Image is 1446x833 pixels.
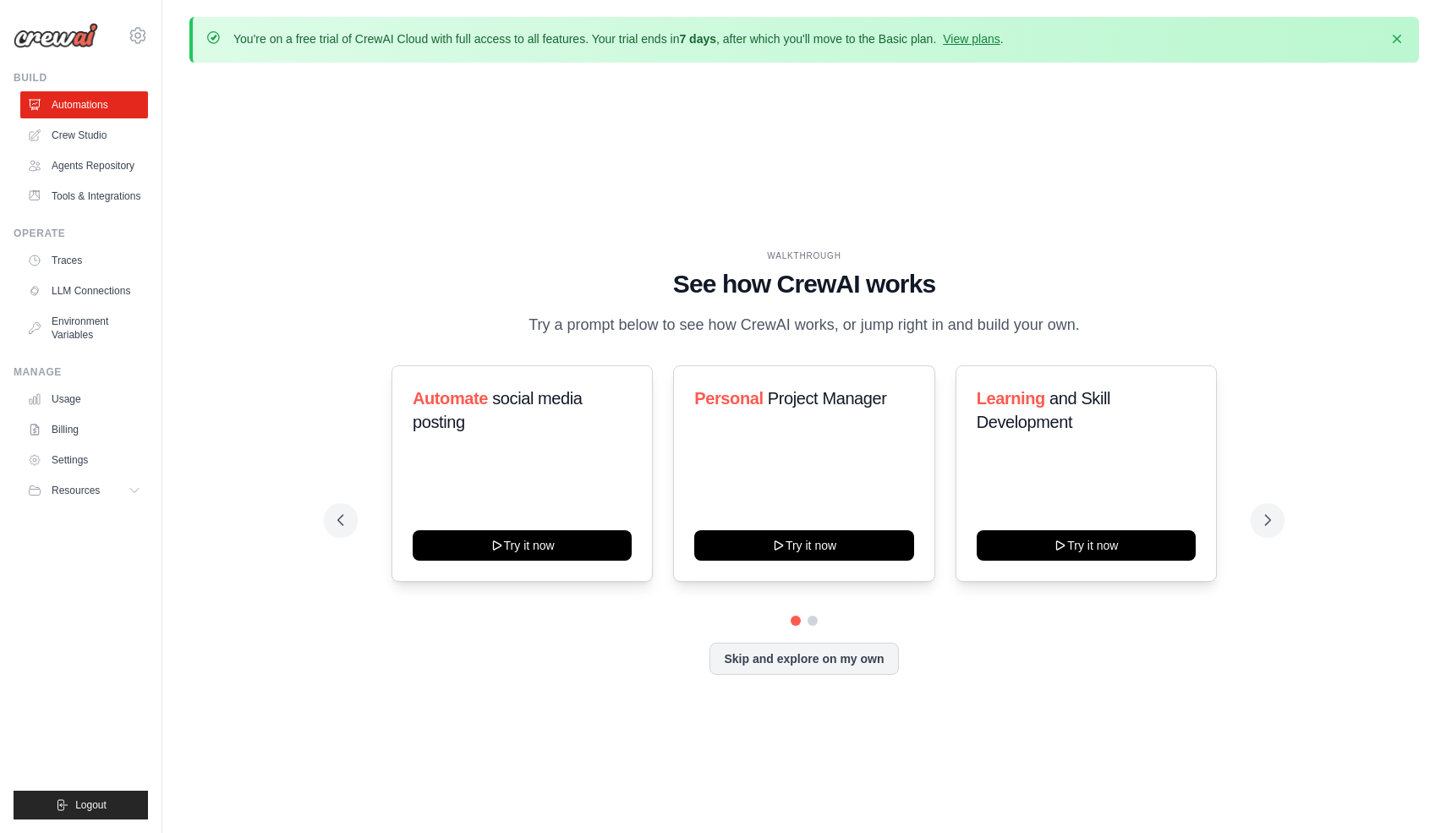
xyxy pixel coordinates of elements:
[14,365,148,379] div: Manage
[709,643,898,675] button: Skip and explore on my own
[20,308,148,348] a: Environment Variables
[20,152,148,179] a: Agents Repository
[20,277,148,304] a: LLM Connections
[943,32,1000,46] a: View plans
[20,122,148,149] a: Crew Studio
[14,71,148,85] div: Build
[977,389,1110,431] span: and Skill Development
[413,389,583,431] span: social media posting
[20,247,148,274] a: Traces
[75,798,107,812] span: Logout
[52,484,100,497] span: Resources
[679,32,716,46] strong: 7 days
[20,386,148,413] a: Usage
[520,313,1088,337] p: Try a prompt below to see how CrewAI works, or jump right in and build your own.
[413,389,488,408] span: Automate
[20,447,148,474] a: Settings
[694,530,913,561] button: Try it now
[20,416,148,443] a: Billing
[768,389,887,408] span: Project Manager
[337,269,1271,299] h1: See how CrewAI works
[413,530,632,561] button: Try it now
[14,791,148,819] button: Logout
[20,91,148,118] a: Automations
[20,477,148,504] button: Resources
[20,183,148,210] a: Tools & Integrations
[14,227,148,240] div: Operate
[694,389,763,408] span: Personal
[977,530,1196,561] button: Try it now
[977,389,1045,408] span: Learning
[233,30,1004,47] p: You're on a free trial of CrewAI Cloud with full access to all features. Your trial ends in , aft...
[337,249,1271,262] div: WALKTHROUGH
[14,23,98,48] img: Logo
